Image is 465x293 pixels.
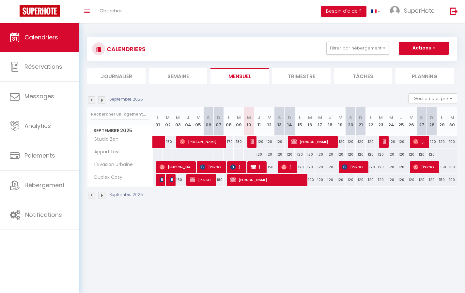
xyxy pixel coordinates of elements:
span: Analytics [24,122,51,130]
div: 120 [426,174,437,186]
div: 120 [305,174,315,186]
th: 11 [254,107,264,136]
div: 120 [386,161,396,173]
span: Patureau Léa [160,174,163,186]
div: 120 [426,136,437,148]
th: 26 [406,107,416,136]
th: 05 [193,107,203,136]
span: [PERSON_NAME] [230,174,304,186]
abbr: M [318,115,322,121]
div: 120 [346,148,356,160]
span: [PERSON_NAME] [413,135,426,148]
span: Messages [24,92,54,100]
div: 120 [366,148,376,160]
span: SuperHote [404,7,435,15]
abbr: M [237,115,241,121]
abbr: L [157,115,159,121]
abbr: V [268,115,271,121]
div: 120 [335,148,345,160]
span: L'Evasion Urbaine [88,161,134,168]
span: Calendriers [24,33,58,41]
abbr: M [379,115,383,121]
span: Notifications [25,211,62,219]
div: 120 [426,148,437,160]
div: 120 [315,148,325,160]
li: Planning [395,68,454,84]
th: 29 [437,107,447,136]
abbr: V [410,115,413,121]
div: 120 [274,136,285,148]
div: 120 [356,148,366,160]
span: [PERSON_NAME] [383,135,386,148]
abbr: D [359,115,362,121]
div: 150 [437,174,447,186]
th: 19 [335,107,345,136]
th: 10 [244,107,254,136]
abbr: D [288,115,291,121]
span: [PERSON_NAME] [291,135,335,148]
span: [PERSON_NAME] [413,161,437,173]
button: Filtrer par hébergement [326,42,389,55]
div: 120 [254,136,264,148]
th: 28 [426,107,437,136]
span: [PERSON_NAME] [200,161,224,173]
div: 120 [376,174,386,186]
div: 180 [234,136,244,148]
div: 120 [305,148,315,160]
div: 150 [437,161,447,173]
abbr: V [197,115,200,121]
div: 120 [386,148,396,160]
div: 120 [325,148,335,160]
span: Studio Zen [88,136,120,143]
abbr: M [176,115,180,121]
div: 120 [386,136,396,148]
p: Septembre 2025 [109,192,143,198]
th: 20 [346,107,356,136]
div: 120 [416,174,426,186]
div: 120 [406,174,416,186]
div: 120 [376,148,386,160]
div: 120 [346,136,356,148]
div: 120 [305,161,315,173]
abbr: S [278,115,281,121]
th: 25 [396,107,406,136]
span: [PERSON_NAME] [342,161,365,173]
div: 120 [396,174,406,186]
div: 120 [366,174,376,186]
abbr: V [339,115,342,121]
div: 120 [437,136,447,148]
th: 14 [285,107,295,136]
th: 23 [376,107,386,136]
th: 03 [173,107,183,136]
span: Paiements [24,151,55,160]
abbr: J [187,115,189,121]
abbr: S [349,115,352,121]
th: 18 [325,107,335,136]
button: Besoin d'aide ? [321,6,366,17]
th: 02 [163,107,173,136]
th: 16 [305,107,315,136]
th: 09 [234,107,244,136]
div: 170 [224,136,234,148]
span: [PERSON_NAME] [230,161,244,173]
div: 120 [396,136,406,148]
li: Mensuel [210,68,269,84]
li: Semaine [149,68,207,84]
input: Rechercher un logement... [91,108,149,120]
div: 120 [335,136,345,148]
abbr: M [389,115,393,121]
abbr: L [370,115,372,121]
abbr: M [247,115,251,121]
span: [PERSON_NAME] [190,174,213,186]
div: 120 [315,174,325,186]
div: 120 [315,161,325,173]
th: 04 [183,107,193,136]
div: 120 [406,148,416,160]
button: Actions [399,42,449,55]
th: 27 [416,107,426,136]
th: 13 [274,107,285,136]
div: 100 [447,136,457,148]
th: 22 [366,107,376,136]
div: 120 [274,148,285,160]
div: 120 [295,148,305,160]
